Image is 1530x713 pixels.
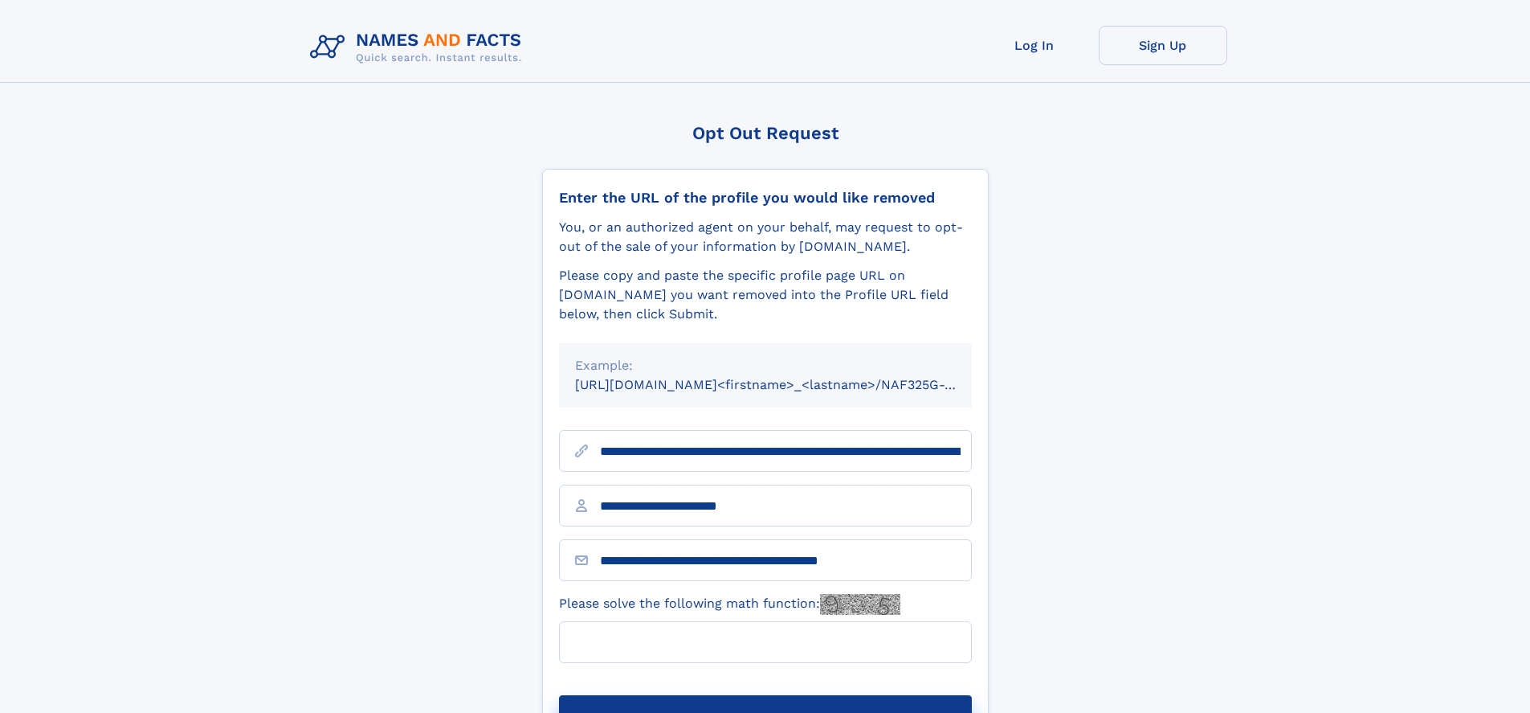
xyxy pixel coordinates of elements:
label: Please solve the following math function: [559,594,900,615]
a: Sign Up [1099,26,1227,65]
div: Opt Out Request [542,123,989,143]
div: Please copy and paste the specific profile page URL on [DOMAIN_NAME] you want removed into the Pr... [559,266,972,324]
div: Example: [575,356,956,375]
small: [URL][DOMAIN_NAME]<firstname>_<lastname>/NAF325G-xxxxxxxx [575,377,1002,392]
img: Logo Names and Facts [304,26,535,69]
a: Log In [970,26,1099,65]
div: Enter the URL of the profile you would like removed [559,189,972,207]
div: You, or an authorized agent on your behalf, may request to opt-out of the sale of your informatio... [559,218,972,256]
